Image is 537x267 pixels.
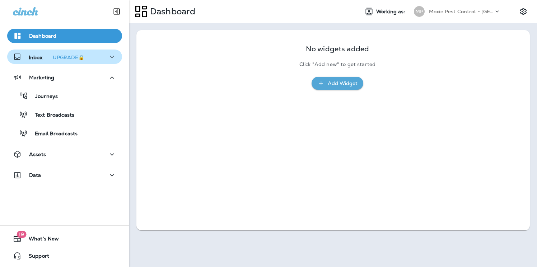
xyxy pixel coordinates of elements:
button: Marketing [7,70,122,85]
p: Dashboard [29,33,56,39]
button: Text Broadcasts [7,107,122,122]
button: Email Broadcasts [7,126,122,141]
p: Click "Add new" to get started [299,61,375,67]
button: 19What's New [7,231,122,246]
p: Marketing [29,75,54,80]
button: Data [7,168,122,182]
span: Working as: [376,9,407,15]
p: Moxie Pest Control - [GEOGRAPHIC_DATA] [429,9,494,14]
p: Dashboard [147,6,195,17]
div: UPGRADE🔒 [53,55,84,60]
span: What's New [22,236,59,244]
p: Assets [29,151,46,157]
span: 19 [17,231,26,238]
div: MP [414,6,425,17]
p: Text Broadcasts [28,112,74,119]
button: Settings [517,5,530,18]
button: Collapse Sidebar [107,4,127,19]
button: Assets [7,147,122,161]
p: Inbox [29,53,87,61]
div: Add Widget [328,79,358,88]
button: Journeys [7,88,122,103]
span: Support [22,253,49,262]
button: UPGRADE🔒 [50,53,87,62]
button: Add Widget [312,77,363,90]
p: Journeys [28,93,58,100]
p: Email Broadcasts [28,131,78,137]
p: No widgets added [306,46,369,52]
button: InboxUPGRADE🔒 [7,50,122,64]
p: Data [29,172,41,178]
button: Dashboard [7,29,122,43]
button: Support [7,249,122,263]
